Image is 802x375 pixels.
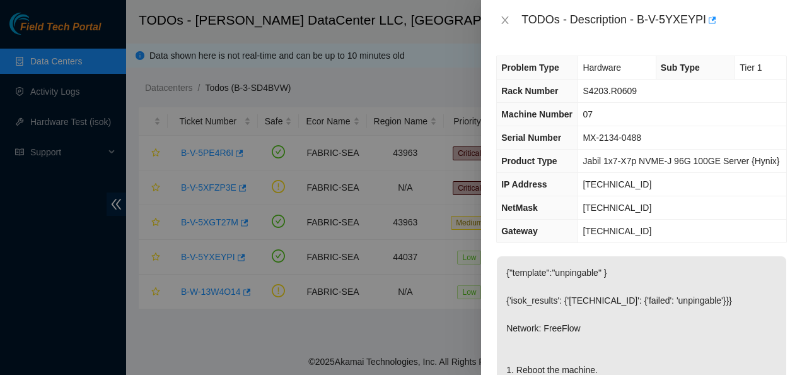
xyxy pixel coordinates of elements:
span: Machine Number [501,109,572,119]
span: MX-2134-0488 [583,133,641,143]
span: IP Address [501,179,547,189]
span: Hardware [583,62,621,73]
span: [TECHNICAL_ID] [583,179,651,189]
span: [TECHNICAL_ID] [583,203,651,213]
span: Problem Type [501,62,559,73]
span: close [500,15,510,25]
span: [TECHNICAL_ID] [583,226,651,236]
span: Gateway [501,226,538,236]
span: Tier 1 [740,62,762,73]
div: TODOs - Description - B-V-5YXEYPI [521,10,787,30]
span: Product Type [501,156,557,166]
span: Rack Number [501,86,558,96]
span: S4203.R0609 [583,86,637,96]
button: Close [496,15,514,27]
span: Serial Number [501,133,561,143]
span: Sub Type [661,62,700,73]
span: Jabil 1x7-X7p NVME-J 96G 100GE Server {Hynix} [583,156,779,166]
span: 07 [583,109,593,119]
span: NetMask [501,203,538,213]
